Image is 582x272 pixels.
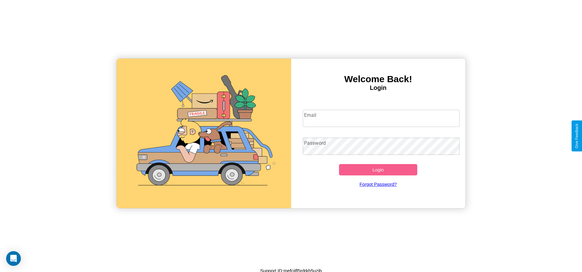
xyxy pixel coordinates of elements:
[291,74,465,84] h3: Welcome Back!
[6,251,21,266] div: Open Intercom Messenger
[300,175,457,193] a: Forgot Password?
[117,59,291,208] img: gif
[575,124,579,148] div: Give Feedback
[339,164,418,175] button: Login
[291,84,465,91] h4: Login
